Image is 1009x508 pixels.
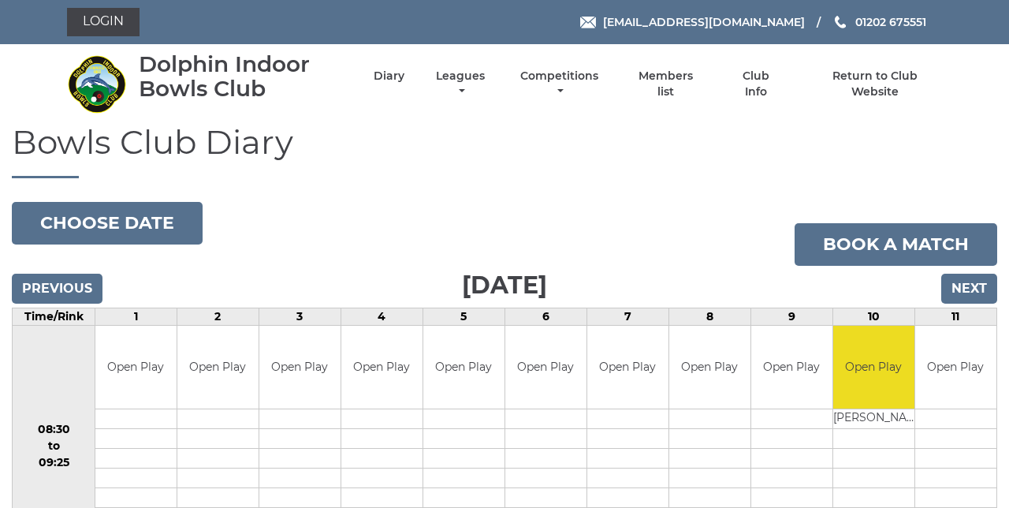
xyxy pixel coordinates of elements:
[941,274,997,304] input: Next
[374,69,404,84] a: Diary
[833,326,914,409] td: Open Play
[580,17,596,28] img: Email
[95,326,177,409] td: Open Play
[750,308,832,326] td: 9
[835,16,846,28] img: Phone us
[603,15,805,29] span: [EMAIL_ADDRESS][DOMAIN_NAME]
[12,274,102,304] input: Previous
[586,308,668,326] td: 7
[580,13,805,31] a: Email [EMAIL_ADDRESS][DOMAIN_NAME]
[915,326,996,409] td: Open Play
[809,69,942,99] a: Return to Club Website
[832,13,926,31] a: Phone us 01202 675551
[259,326,341,409] td: Open Play
[504,308,586,326] td: 6
[669,326,750,409] td: Open Play
[12,202,203,245] button: Choose date
[730,69,781,99] a: Club Info
[177,308,259,326] td: 2
[833,409,914,428] td: [PERSON_NAME]
[139,52,346,101] div: Dolphin Indoor Bowls Club
[855,15,926,29] span: 01202 675551
[12,124,997,178] h1: Bowls Club Diary
[423,308,504,326] td: 5
[177,326,259,409] td: Open Play
[630,69,702,99] a: Members list
[423,326,504,409] td: Open Play
[751,326,832,409] td: Open Play
[13,308,95,326] td: Time/Rink
[795,223,997,266] a: Book a match
[432,69,489,99] a: Leagues
[259,308,341,326] td: 3
[67,8,140,36] a: Login
[914,308,996,326] td: 11
[341,326,423,409] td: Open Play
[516,69,602,99] a: Competitions
[67,54,126,114] img: Dolphin Indoor Bowls Club
[505,326,586,409] td: Open Play
[587,326,668,409] td: Open Play
[668,308,750,326] td: 8
[832,308,914,326] td: 10
[95,308,177,326] td: 1
[341,308,423,326] td: 4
